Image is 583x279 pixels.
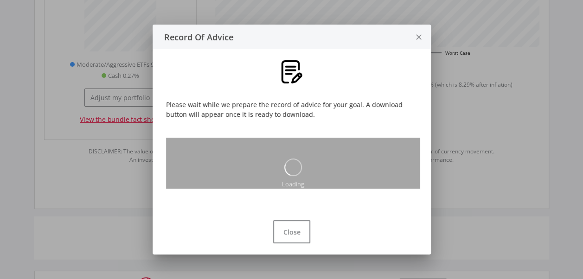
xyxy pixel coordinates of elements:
[284,159,301,176] img: oval.svg
[273,220,310,243] button: Close
[414,25,423,50] i: close
[164,97,420,202] div: Please wait while we prepare the record of advice for your goal. A download button will appear on...
[406,25,431,49] button: close
[282,180,304,189] div: Loading
[153,25,431,254] ee-modal: Record Of Advice
[153,30,406,43] div: Record Of Advice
